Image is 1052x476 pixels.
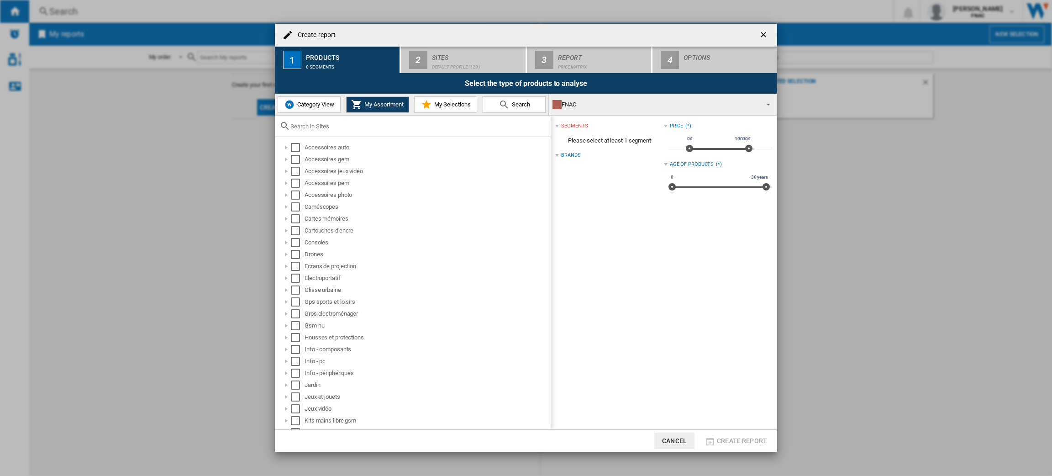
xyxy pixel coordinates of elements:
img: wiser-icon-blue.png [284,99,295,110]
md-checkbox: Select [291,333,305,342]
div: Accessoires pem [305,179,549,188]
md-checkbox: Select [291,250,305,259]
button: 3 Report Price Matrix [527,47,652,73]
md-checkbox: Select [291,286,305,295]
md-checkbox: Select [291,202,305,212]
div: Select the type of products to analyse [275,73,777,94]
md-checkbox: Select [291,262,305,271]
div: Info - pc [305,357,549,366]
div: Cartouches d'encre [305,226,549,235]
md-checkbox: Select [291,404,305,413]
button: Create report [702,433,770,449]
md-checkbox: Select [291,309,305,318]
span: 0 [669,174,675,181]
div: Electroportatif [305,274,549,283]
md-checkbox: Select [291,143,305,152]
div: Ecrans de projection [305,262,549,271]
div: Caméscopes [305,202,549,212]
div: Housses et protections [305,333,549,342]
div: FNAC [552,98,758,111]
div: Default profile (120) [432,60,522,69]
span: 10000€ [733,135,752,143]
md-checkbox: Select [291,179,305,188]
div: Info - composants [305,345,549,354]
div: 4 [661,51,679,69]
div: Jeux et jouets [305,392,549,402]
md-checkbox: Select [291,274,305,283]
md-checkbox: Select [291,167,305,176]
button: 2 Sites Default profile (120) [401,47,526,73]
div: Brands [561,152,580,159]
div: Gros electroménager [305,309,549,318]
div: Products [306,50,396,60]
div: Gsm nu [305,321,549,330]
button: Search [483,96,546,113]
button: 4 Options [652,47,777,73]
div: Options [684,50,773,60]
div: Price [670,122,684,130]
div: 0 segments [306,60,396,69]
h4: Create report [293,31,336,40]
md-checkbox: Select [291,416,305,425]
button: 1 Products 0 segments [275,47,400,73]
div: Accessoires photo [305,190,549,200]
div: 1 [283,51,301,69]
div: Sites [432,50,522,60]
div: Report [558,50,648,60]
div: segments [561,122,588,130]
div: Accessoires jeux vidéo [305,167,549,176]
md-checkbox: Select [291,392,305,402]
span: My Assortment [362,101,404,108]
md-checkbox: Select [291,238,305,247]
div: 3 [535,51,553,69]
div: Jeux vidéo [305,404,549,413]
md-checkbox: Select [291,428,305,437]
div: Cartes mémoires [305,214,549,223]
div: Age of products [670,161,714,168]
md-checkbox: Select [291,214,305,223]
md-checkbox: Select [291,381,305,390]
button: Category View [278,96,341,113]
div: Price Matrix [558,60,648,69]
div: Accessoires auto [305,143,549,152]
div: Glisse urbaine [305,286,549,295]
div: Info - périphériques [305,369,549,378]
button: Cancel [654,433,694,449]
span: Category View [295,101,334,108]
md-checkbox: Select [291,357,305,366]
div: Drones [305,250,549,259]
div: Jardin [305,381,549,390]
button: My Selections [414,96,477,113]
md-checkbox: Select [291,155,305,164]
div: Consoles [305,238,549,247]
ng-md-icon: getI18NText('BUTTONS.CLOSE_DIALOG') [759,30,770,41]
span: Search [510,101,530,108]
md-checkbox: Select [291,190,305,200]
span: 30 years [750,174,769,181]
md-checkbox: Select [291,369,305,378]
div: 2 [409,51,427,69]
span: Please select at least 1 segment [555,132,663,149]
button: getI18NText('BUTTONS.CLOSE_DIALOG') [755,26,773,44]
button: My Assortment [346,96,409,113]
span: 0€ [686,135,694,143]
div: Accessoires gem [305,155,549,164]
span: Create report [717,437,767,444]
div: Gps sports et loisirs [305,297,549,307]
div: Lampes [305,428,549,437]
input: Search in Sites [290,123,546,130]
md-checkbox: Select [291,226,305,235]
md-checkbox: Select [291,297,305,307]
md-checkbox: Select [291,321,305,330]
md-checkbox: Select [291,345,305,354]
div: Kits mains libre gsm [305,416,549,425]
span: My Selections [432,101,471,108]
